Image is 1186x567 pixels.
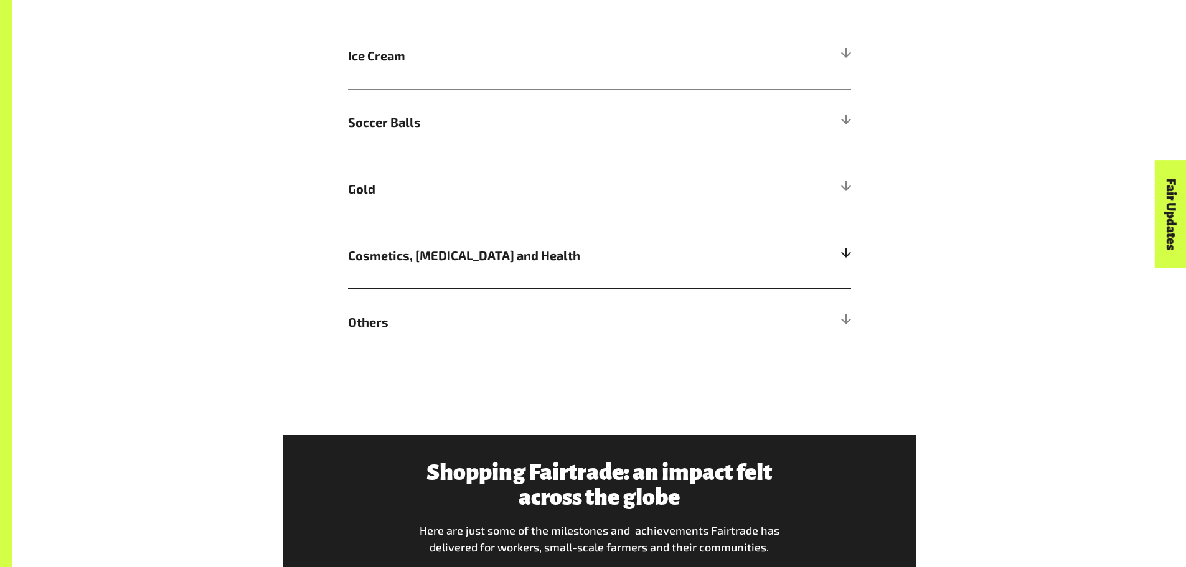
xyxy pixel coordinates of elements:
[418,460,781,510] h3: Shopping Fairtrade: an impact felt across the globe
[348,179,725,198] span: Gold
[348,246,725,265] span: Cosmetics, [MEDICAL_DATA] and Health
[348,46,725,65] span: Ice Cream
[348,113,725,131] span: Soccer Balls
[420,523,779,554] span: Here are just some of the milestones and achievements Fairtrade has delivered for workers, small-...
[348,312,725,331] span: Others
